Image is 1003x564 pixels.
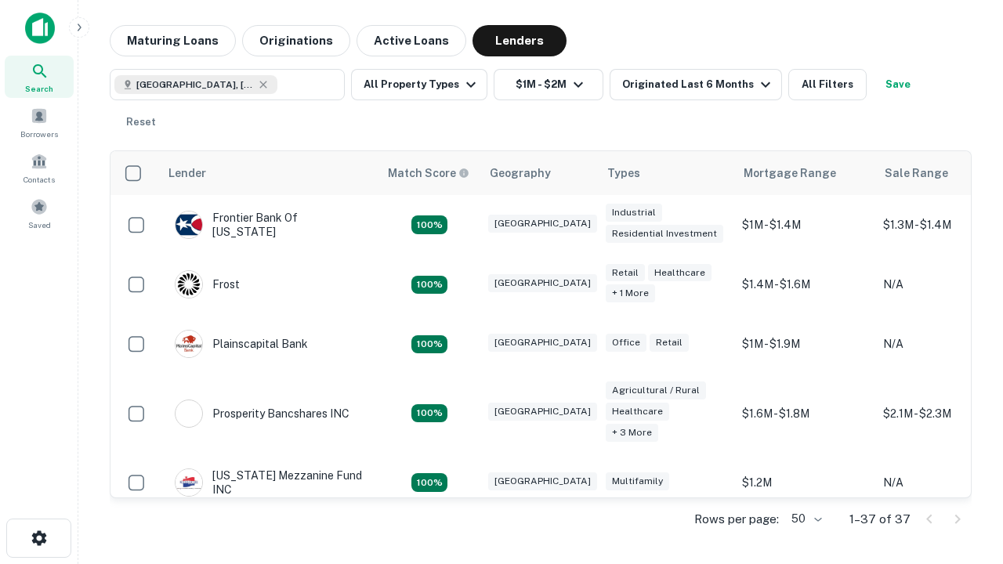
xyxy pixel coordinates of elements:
div: Industrial [606,204,662,222]
td: $1M - $1.4M [734,195,875,255]
div: + 3 more [606,424,658,442]
div: Prosperity Bancshares INC [175,399,349,428]
div: Healthcare [648,264,712,282]
span: Borrowers [20,128,58,140]
div: 50 [785,508,824,530]
td: $1.2M [734,453,875,512]
div: Types [607,164,640,183]
img: picture [176,331,202,357]
th: Geography [480,151,598,195]
img: picture [176,271,202,298]
button: Lenders [473,25,567,56]
a: Search [5,56,74,98]
button: Maturing Loans [110,25,236,56]
img: capitalize-icon.png [25,13,55,44]
div: Frost [175,270,240,298]
div: Office [606,334,646,352]
th: Capitalize uses an advanced AI algorithm to match your search with the best lender. The match sco... [378,151,480,195]
div: Capitalize uses an advanced AI algorithm to match your search with the best lender. The match sco... [388,164,469,182]
div: Residential Investment [606,225,723,243]
p: Rows per page: [694,510,779,529]
span: [GEOGRAPHIC_DATA], [GEOGRAPHIC_DATA], [GEOGRAPHIC_DATA] [136,78,254,92]
span: Contacts [24,173,55,186]
button: Originations [242,25,350,56]
img: picture [176,400,202,427]
button: All Property Types [351,69,487,100]
div: [GEOGRAPHIC_DATA] [488,274,597,292]
div: Lender [168,164,206,183]
div: Geography [490,164,551,183]
div: Matching Properties: 5, hasApolloMatch: undefined [411,473,447,492]
div: Matching Properties: 4, hasApolloMatch: undefined [411,335,447,354]
th: Types [598,151,734,195]
span: Search [25,82,53,95]
button: Save your search to get updates of matches that match your search criteria. [873,69,923,100]
div: Sale Range [885,164,948,183]
td: $1M - $1.9M [734,314,875,374]
div: [GEOGRAPHIC_DATA] [488,334,597,352]
td: $1.6M - $1.8M [734,374,875,453]
p: 1–37 of 37 [849,510,911,529]
div: Matching Properties: 4, hasApolloMatch: undefined [411,276,447,295]
a: Contacts [5,146,74,189]
button: Active Loans [357,25,466,56]
h6: Match Score [388,164,466,182]
div: Retail [606,264,645,282]
div: + 1 more [606,284,655,302]
div: Agricultural / Rural [606,381,706,399]
div: Matching Properties: 4, hasApolloMatch: undefined [411,215,447,234]
div: Originated Last 6 Months [622,75,775,94]
span: Saved [28,219,51,231]
div: [GEOGRAPHIC_DATA] [488,215,597,233]
a: Saved [5,192,74,234]
th: Lender [159,151,378,195]
button: All Filters [788,69,867,100]
div: [GEOGRAPHIC_DATA] [488,472,597,490]
div: Frontier Bank Of [US_STATE] [175,211,363,239]
a: Borrowers [5,101,74,143]
div: Matching Properties: 6, hasApolloMatch: undefined [411,404,447,423]
div: Retail [650,334,689,352]
button: Originated Last 6 Months [610,69,782,100]
div: Plainscapital Bank [175,330,308,358]
div: Healthcare [606,403,669,421]
button: $1M - $2M [494,69,603,100]
th: Mortgage Range [734,151,875,195]
div: [GEOGRAPHIC_DATA] [488,403,597,421]
td: $1.4M - $1.6M [734,255,875,314]
img: picture [176,211,202,238]
img: picture [176,469,202,496]
div: Multifamily [606,472,669,490]
div: Mortgage Range [744,164,836,183]
button: Reset [116,107,166,138]
iframe: Chat Widget [925,389,1003,464]
div: [US_STATE] Mezzanine Fund INC [175,468,363,497]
